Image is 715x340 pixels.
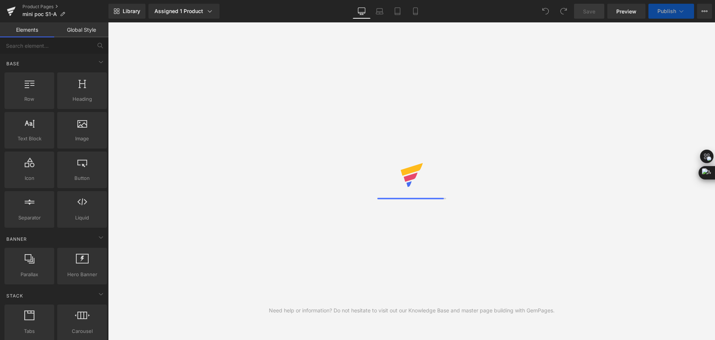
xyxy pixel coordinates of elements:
a: New Library [108,4,145,19]
span: Save [583,7,595,15]
span: Heading [59,95,105,103]
span: mini poc S1-A [22,11,57,17]
a: Tablet [389,4,406,19]
span: Icon [7,174,52,182]
button: More [697,4,712,19]
span: Base [6,60,20,67]
a: Mobile [406,4,424,19]
a: Global Style [54,22,108,37]
span: Hero Banner [59,271,105,278]
span: Liquid [59,214,105,222]
span: Tabs [7,327,52,335]
span: Library [123,8,140,15]
span: Row [7,95,52,103]
span: Carousel [59,327,105,335]
a: Laptop [371,4,389,19]
span: Button [59,174,105,182]
span: Stack [6,292,24,299]
button: Undo [538,4,553,19]
div: Need help or information? Do not hesitate to visit out our Knowledge Base and master page buildin... [269,306,555,315]
span: Preview [616,7,636,15]
span: Publish [657,8,676,14]
button: Redo [556,4,571,19]
span: Banner [6,235,28,243]
a: Product Pages [22,4,108,10]
button: Publish [648,4,694,19]
a: Desktop [353,4,371,19]
div: Assigned 1 Product [154,7,214,15]
span: Separator [7,214,52,222]
a: Preview [607,4,645,19]
span: Parallax [7,271,52,278]
span: Text Block [7,135,52,143]
span: Image [59,135,105,143]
